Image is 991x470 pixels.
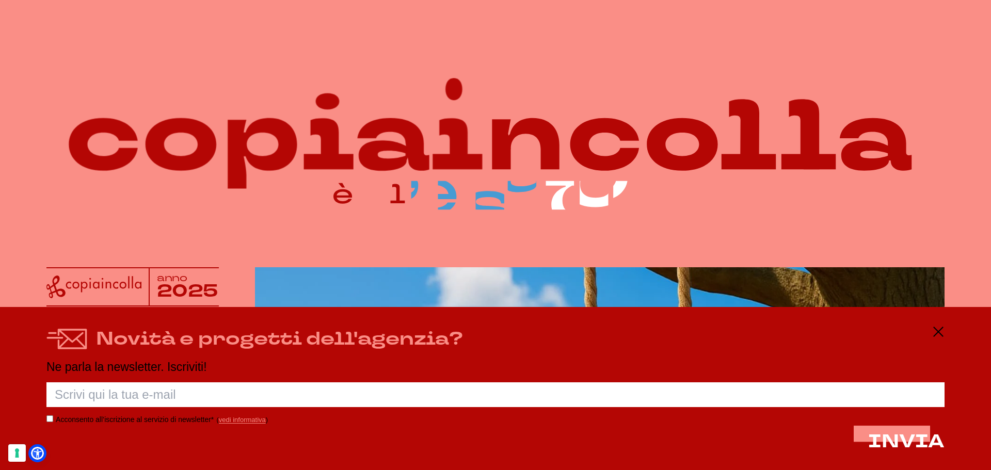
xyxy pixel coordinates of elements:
[219,416,266,424] a: vedi informativa
[46,361,945,374] p: Ne parla la newsletter. Iscriviti!
[46,382,945,407] input: Scrivi qui la tua e-mail
[157,271,188,284] tspan: anno
[216,416,268,424] span: ( )
[96,326,463,353] h4: Novità e progetti dell'agenzia?
[868,429,945,454] span: INVIA
[157,280,219,303] tspan: 2025
[31,447,44,460] a: Open Accessibility Menu
[8,444,26,462] button: Le tue preferenze relative al consenso per le tecnologie di tracciamento
[868,432,945,452] button: INVIA
[56,415,214,424] label: Acconsento all’iscrizione al servizio di newsletter*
